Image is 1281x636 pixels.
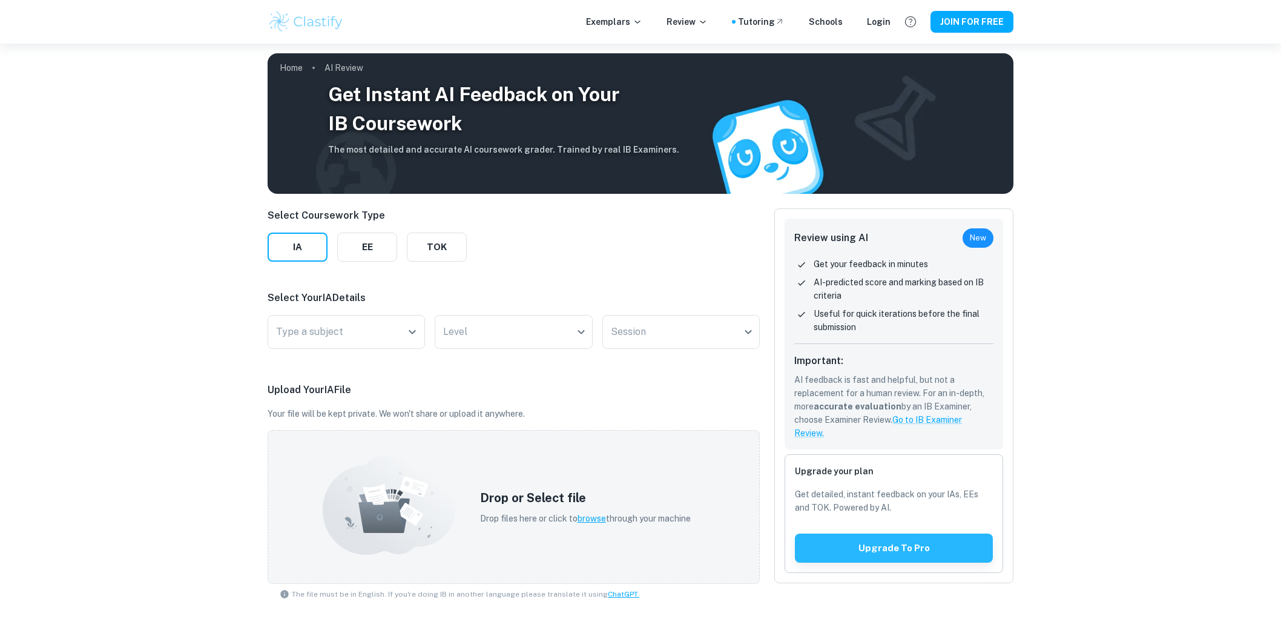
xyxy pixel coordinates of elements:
h6: Upgrade your plan [795,465,993,478]
h6: Important: [794,354,993,368]
a: Home [280,59,303,76]
p: Useful for quick iterations before the final submission [814,307,993,334]
span: New [963,232,993,244]
p: Drop files here or click to through your machine [480,512,691,525]
p: Your file will be kept private. We won't share or upload it anywhere. [268,407,760,420]
button: IA [268,233,328,262]
p: Upload Your IA File [268,383,760,397]
h6: The most detailed and accurate AI coursework grader. Trained by real IB Examiners. [328,143,679,156]
a: ChatGPT. [608,590,639,598]
p: Exemplars [586,15,642,28]
p: Get detailed, instant feedback on your IAs, EEs and TOK. Powered by AI. [795,488,993,514]
span: The file must be in English. If you're doing IB in another language please translate it using [292,589,639,600]
button: TOK [407,233,467,262]
p: Select Your IA Details [268,291,760,305]
p: AI Review [324,61,363,75]
button: Upgrade to pro [795,534,993,563]
span: browse [578,514,606,523]
b: accurate evaluation [814,402,901,411]
a: Schools [809,15,843,28]
p: AI-predicted score and marking based on IB criteria [814,276,993,302]
h5: Drop or Select file [480,489,691,507]
button: JOIN FOR FREE [930,11,1013,33]
button: Open [404,323,421,340]
p: Select Coursework Type [268,208,467,223]
img: Clastify logo [268,10,344,34]
p: Get your feedback in minutes [814,257,928,271]
h3: Get Instant AI Feedback on Your IB Coursework [328,80,679,138]
a: Tutoring [738,15,785,28]
a: Login [867,15,891,28]
p: Review [667,15,708,28]
button: EE [337,233,397,262]
img: AI Review Cover [268,53,1013,194]
p: AI feedback is fast and helpful, but not a replacement for a human review. For an in-depth, more ... [794,373,993,440]
button: Help and Feedback [900,12,921,32]
h6: Review using AI [794,231,868,245]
